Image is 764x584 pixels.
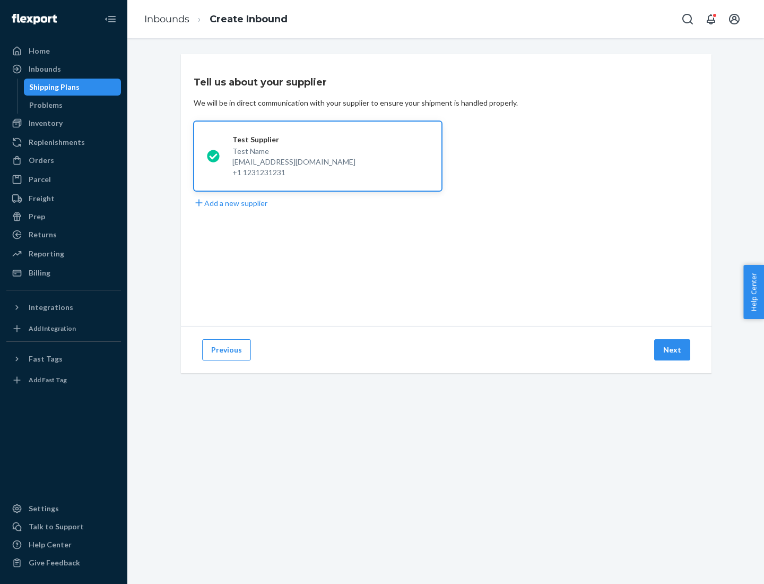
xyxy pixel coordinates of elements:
button: Next [654,339,690,360]
button: Help Center [743,265,764,319]
a: Create Inbound [210,13,288,25]
h3: Tell us about your supplier [194,75,327,89]
a: Settings [6,500,121,517]
div: Talk to Support [29,521,84,532]
img: Flexport logo [12,14,57,24]
div: Inventory [29,118,63,128]
ol: breadcrumbs [136,4,296,35]
button: Give Feedback [6,554,121,571]
div: Help Center [29,539,72,550]
button: Add a new supplier [194,197,267,209]
div: Integrations [29,302,73,313]
a: Talk to Support [6,518,121,535]
a: Add Integration [6,320,121,337]
a: Returns [6,226,121,243]
div: Home [29,46,50,56]
a: Prep [6,208,121,225]
a: Billing [6,264,121,281]
button: Open account menu [724,8,745,30]
a: Home [6,42,121,59]
div: Add Fast Tag [29,375,67,384]
a: Orders [6,152,121,169]
div: Give Feedback [29,557,80,568]
button: Open notifications [700,8,722,30]
a: Shipping Plans [24,79,121,96]
div: Shipping Plans [29,82,80,92]
a: Freight [6,190,121,207]
a: Inbounds [6,61,121,78]
a: Add Fast Tag [6,372,121,389]
div: Billing [29,268,50,278]
div: Parcel [29,174,51,185]
div: Replenishments [29,137,85,148]
a: Replenishments [6,134,121,151]
div: Settings [29,503,59,514]
a: Inbounds [144,13,189,25]
button: Fast Tags [6,350,121,367]
div: Orders [29,155,54,166]
a: Inventory [6,115,121,132]
button: Open Search Box [677,8,698,30]
button: Close Navigation [100,8,121,30]
a: Parcel [6,171,121,188]
a: Reporting [6,245,121,262]
button: Previous [202,339,251,360]
div: Freight [29,193,55,204]
div: Prep [29,211,45,222]
a: Help Center [6,536,121,553]
div: Fast Tags [29,354,63,364]
button: Integrations [6,299,121,316]
div: Reporting [29,248,64,259]
div: We will be in direct communication with your supplier to ensure your shipment is handled properly. [194,98,518,108]
div: Returns [29,229,57,240]
div: Add Integration [29,324,76,333]
div: Inbounds [29,64,61,74]
div: Problems [29,100,63,110]
a: Problems [24,97,121,114]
